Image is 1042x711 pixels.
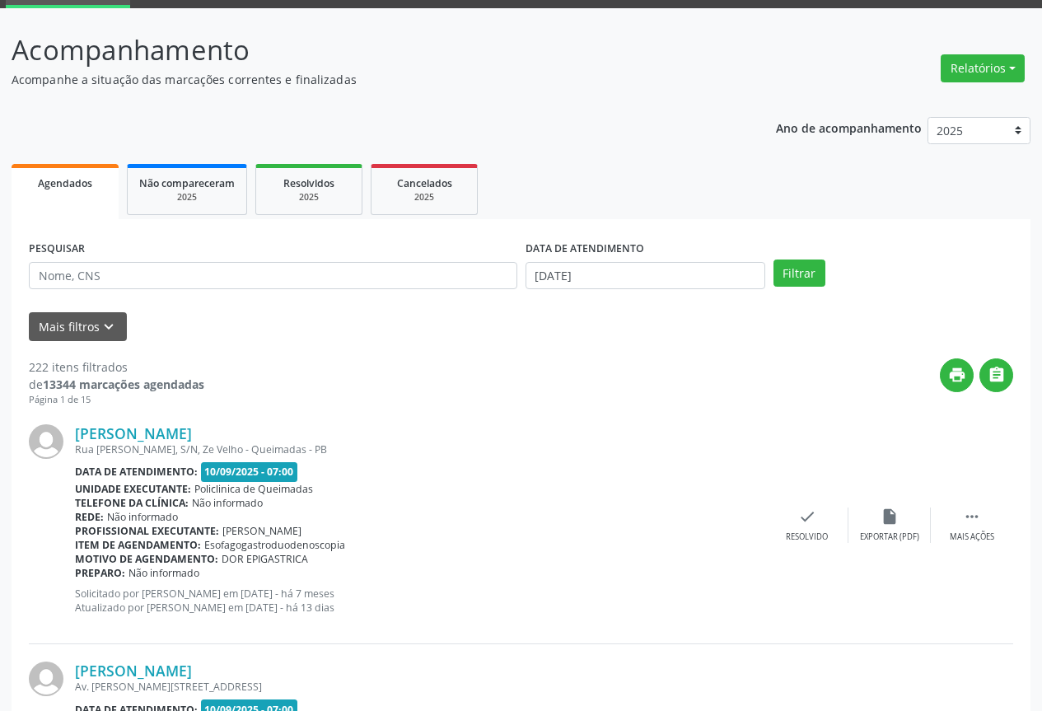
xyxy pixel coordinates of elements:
img: img [29,424,63,459]
i:  [963,508,981,526]
b: Motivo de agendamento: [75,552,218,566]
div: Exportar (PDF) [860,531,919,543]
span: Não informado [128,566,199,580]
b: Profissional executante: [75,524,219,538]
div: 222 itens filtrados [29,358,204,376]
div: Av. [PERSON_NAME][STREET_ADDRESS] [75,680,766,694]
i: keyboard_arrow_down [100,318,118,336]
i:  [988,366,1006,384]
span: Policlinica de Queimadas [194,482,313,496]
div: de [29,376,204,393]
div: 2025 [139,191,235,203]
div: Mais ações [950,531,994,543]
span: Resolvidos [283,176,334,190]
span: Esofagogastroduodenoscopia [204,538,345,552]
b: Item de agendamento: [75,538,201,552]
button: Relatórios [941,54,1025,82]
b: Telefone da clínica: [75,496,189,510]
b: Preparo: [75,566,125,580]
button:  [979,358,1013,392]
button: Filtrar [773,260,825,288]
p: Acompanhamento [12,30,725,71]
span: DOR EPIGASTRICA [222,552,308,566]
span: [PERSON_NAME] [222,524,301,538]
div: Página 1 de 15 [29,393,204,407]
span: Não compareceram [139,176,235,190]
p: Acompanhe a situação das marcações correntes e finalizadas [12,71,725,88]
span: Agendados [38,176,92,190]
span: Não informado [107,510,178,524]
button: print [940,358,974,392]
a: [PERSON_NAME] [75,424,192,442]
i: insert_drive_file [881,508,899,526]
div: Rua [PERSON_NAME], S/N, Ze Velho - Queimadas - PB [75,442,766,456]
p: Ano de acompanhamento [776,117,922,138]
b: Data de atendimento: [75,465,198,479]
div: 2025 [383,191,465,203]
i: print [948,366,966,384]
strong: 13344 marcações agendadas [43,377,204,392]
div: Resolvido [786,531,828,543]
label: PESQUISAR [29,236,85,262]
a: [PERSON_NAME] [75,662,192,680]
span: 10/09/2025 - 07:00 [201,462,298,481]
i: check [798,508,816,526]
b: Unidade executante: [75,482,191,496]
button: Mais filtroskeyboard_arrow_down [29,312,127,341]
span: Não informado [192,496,263,510]
div: 2025 [268,191,350,203]
input: Selecione um intervalo [526,262,765,290]
p: Solicitado por [PERSON_NAME] em [DATE] - há 7 meses Atualizado por [PERSON_NAME] em [DATE] - há 1... [75,587,766,615]
label: DATA DE ATENDIMENTO [526,236,644,262]
span: Cancelados [397,176,452,190]
input: Nome, CNS [29,262,517,290]
b: Rede: [75,510,104,524]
